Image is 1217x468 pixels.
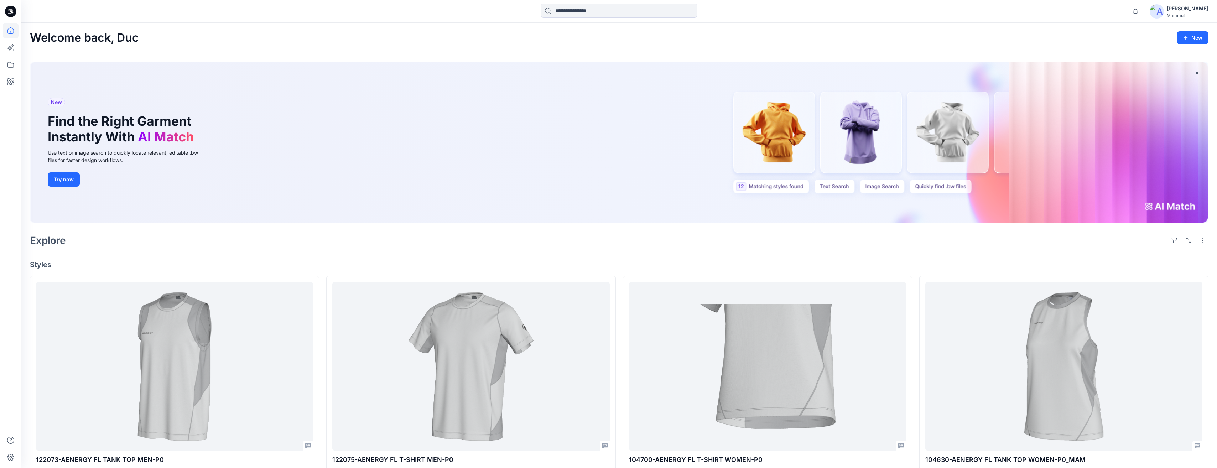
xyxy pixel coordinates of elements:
h2: Explore [30,235,66,246]
div: [PERSON_NAME] [1167,4,1208,13]
span: New [51,98,62,106]
a: 122073-AENERGY FL TANK TOP MEN-P0 [36,282,313,451]
a: 104630-AENERGY FL TANK TOP WOMEN-P0_MAM [925,282,1202,451]
div: Use text or image search to quickly locate relevant, editable .bw files for faster design workflows. [48,149,208,164]
div: Mammut [1167,13,1208,18]
h2: Welcome back, Duc [30,31,139,45]
p: 104630-AENERGY FL TANK TOP WOMEN-P0_MAM [925,455,1202,465]
span: AI Match [138,129,194,145]
a: 104700-AENERGY FL T-SHIRT WOMEN-P0 [629,282,906,451]
img: avatar [1150,4,1164,19]
p: 104700-AENERGY FL T-SHIRT WOMEN-P0 [629,455,906,465]
p: 122073-AENERGY FL TANK TOP MEN-P0 [36,455,313,465]
p: 122075-AENERGY FL T-SHIRT MEN-P0 [332,455,609,465]
button: New [1177,31,1208,44]
a: 122075-AENERGY FL T-SHIRT MEN-P0 [332,282,609,451]
h4: Styles [30,260,1208,269]
button: Try now [48,172,80,187]
h1: Find the Right Garment Instantly With [48,114,197,144]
